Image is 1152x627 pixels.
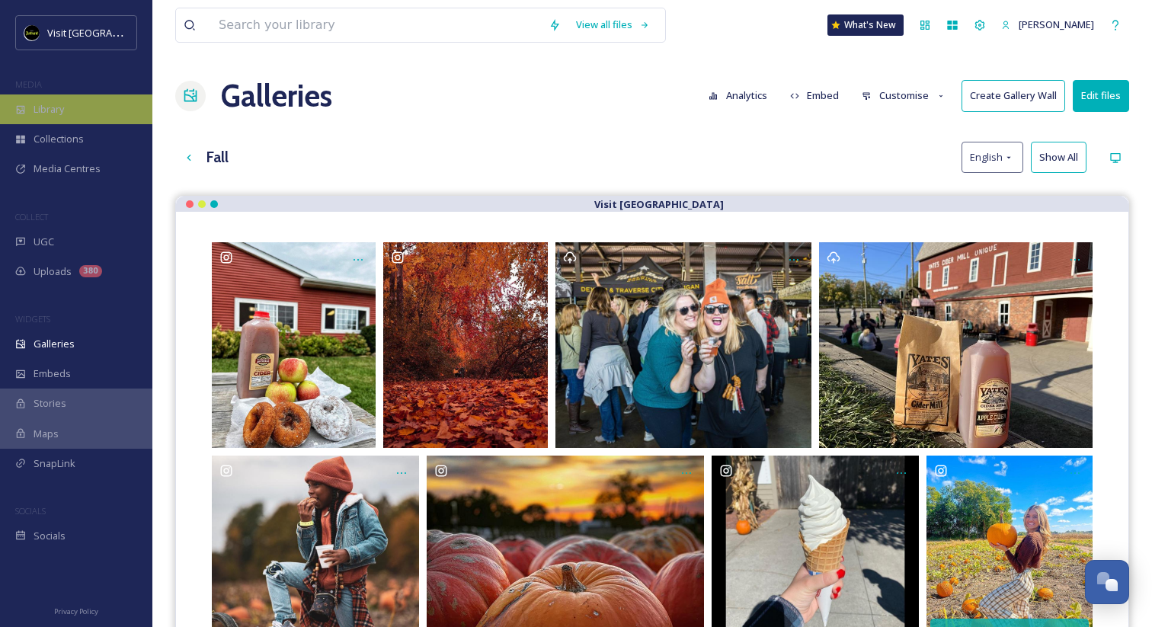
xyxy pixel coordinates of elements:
[208,242,380,447] a: plymouthorchards Cinnamon Sugar, powder sugar, & plain donuts with apple crisp & apple cider!! pl...
[1019,18,1094,31] span: [PERSON_NAME]
[15,78,42,90] span: MEDIA
[827,14,904,36] a: What's New
[34,427,59,441] span: Maps
[568,10,658,40] a: View all files
[54,606,98,616] span: Privacy Policy
[994,10,1102,40] a: [PERSON_NAME]
[34,235,54,249] span: UGC
[34,102,64,117] span: Library
[34,396,66,411] span: Stories
[962,80,1065,111] button: Create Gallery Wall
[34,264,72,279] span: Uploads
[782,81,847,110] button: Embed
[79,265,102,277] div: 380
[34,162,101,176] span: Media Centres
[15,505,46,517] span: SOCIALS
[47,25,165,40] span: Visit [GEOGRAPHIC_DATA]
[221,73,332,119] a: Galleries
[54,601,98,619] a: Privacy Policy
[34,132,84,146] span: Collections
[854,81,954,110] button: Customise
[1085,560,1129,604] button: Open Chat
[1031,142,1086,173] button: Show All
[379,242,552,447] a: Fall at its best🍂❤️ . . #autumn #nature #fall #autumnvibes #photography #love #naturephotography ...
[24,25,40,40] img: VISIT%20DETROIT%20LOGO%20-%20BLACK%20BACKGROUND.png
[34,456,75,471] span: SnapLink
[206,146,229,168] h3: Fall
[34,366,71,381] span: Embeds
[211,8,541,42] input: Search your library
[815,242,1096,447] a: Yates Cider Mill (Oakland County)
[1073,80,1129,111] button: Edit files
[701,81,775,110] button: Analytics
[552,242,816,447] a: Fall Beer Festival (Eastern Market)
[34,337,75,351] span: Galleries
[594,197,724,211] strong: Visit [GEOGRAPHIC_DATA]
[701,81,782,110] a: Analytics
[15,211,48,222] span: COLLECT
[15,313,50,325] span: WIDGETS
[970,150,1003,165] span: English
[34,529,66,543] span: Socials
